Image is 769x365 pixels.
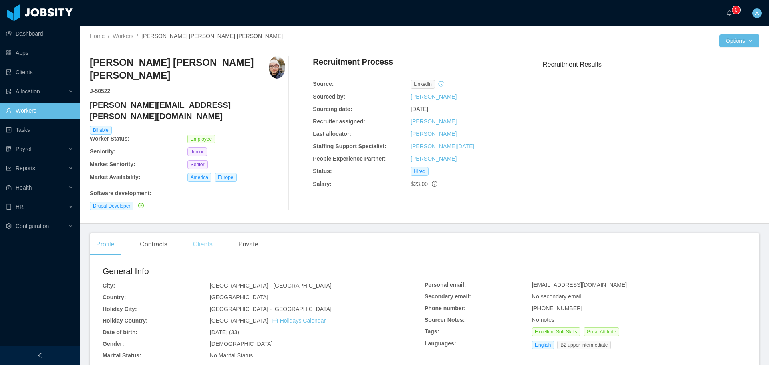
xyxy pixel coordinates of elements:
span: HR [16,204,24,210]
span: America [187,173,211,182]
span: Drupal Developer [90,202,133,210]
i: icon: check-circle [138,203,144,208]
b: Last allocator: [313,131,351,137]
h4: [PERSON_NAME][EMAIL_ADDRESS][PERSON_NAME][DOMAIN_NAME] [90,99,285,122]
span: / [137,33,138,39]
h4: Recruitment Process [313,56,393,67]
a: icon: check-circle [137,202,144,209]
i: icon: setting [6,223,12,229]
a: [PERSON_NAME] [411,131,457,137]
a: [PERSON_NAME][DATE] [411,143,474,149]
a: icon: appstoreApps [6,45,74,61]
h2: General Info [103,265,425,278]
span: Europe [215,173,237,182]
span: [PERSON_NAME] [PERSON_NAME] [PERSON_NAME] [141,33,283,39]
span: / [108,33,109,39]
b: Software development : [90,190,151,196]
div: Contracts [133,233,173,256]
span: [EMAIL_ADDRESS][DOMAIN_NAME] [532,282,627,288]
b: Recruiter assigned: [313,118,365,125]
span: [DEMOGRAPHIC_DATA] [210,341,273,347]
b: Marital Status: [103,352,141,359]
a: icon: calendarHolidays Calendar [272,317,326,324]
h3: Recruitment Results [543,59,759,69]
span: [GEOGRAPHIC_DATA] [210,317,326,324]
b: Tags: [425,328,439,335]
b: Staffing Support Specialist: [313,143,387,149]
b: Source: [313,81,334,87]
a: icon: userWorkers [6,103,74,119]
span: [PHONE_NUMBER] [532,305,582,311]
span: [GEOGRAPHIC_DATA] [210,294,268,300]
b: Market Seniority: [90,161,135,167]
b: Country: [103,294,126,300]
span: [DATE] [411,106,428,112]
span: info-circle [432,181,437,187]
b: Secondary email: [425,293,471,300]
span: Payroll [16,146,33,152]
span: English [532,341,554,349]
a: [PERSON_NAME] [411,118,457,125]
span: linkedin [411,80,435,89]
b: Worker Status: [90,135,129,142]
span: Hired [411,167,429,176]
b: Date of birth: [103,329,137,335]
strong: J- 50522 [90,88,110,94]
i: icon: medicine-box [6,185,12,190]
a: icon: pie-chartDashboard [6,26,74,42]
b: Phone number: [425,305,466,311]
span: B2 upper intermediate [557,341,611,349]
span: Great Attitude [584,327,619,336]
span: Reports [16,165,35,171]
span: [GEOGRAPHIC_DATA] - [GEOGRAPHIC_DATA] [210,282,332,289]
span: $23.00 [411,181,428,187]
b: Sourced by: [313,93,345,100]
a: Home [90,33,105,39]
b: Personal email: [425,282,466,288]
b: Salary: [313,181,332,187]
span: No notes [532,317,554,323]
button: Optionsicon: down [719,34,759,47]
b: Market Availability: [90,174,141,180]
b: Holiday Country: [103,317,148,324]
div: Clients [187,233,219,256]
a: [PERSON_NAME] [411,155,457,162]
b: People Experience Partner: [313,155,386,162]
span: Billable [90,126,112,135]
span: Allocation [16,88,40,95]
a: Workers [113,33,133,39]
b: Sourcing date: [313,106,352,112]
b: Holiday City: [103,306,137,312]
span: No Marital Status [210,352,253,359]
span: No secondary email [532,293,582,300]
span: Employee [187,135,215,143]
h3: [PERSON_NAME] [PERSON_NAME] [PERSON_NAME] [90,56,269,82]
i: icon: calendar [272,318,278,323]
a: [PERSON_NAME] [411,93,457,100]
span: Senior [187,160,208,169]
span: Health [16,184,32,191]
i: icon: bell [727,10,732,16]
a: icon: profileTasks [6,122,74,138]
span: [GEOGRAPHIC_DATA] - [GEOGRAPHIC_DATA] [210,306,332,312]
i: icon: history [438,81,444,87]
span: Junior [187,147,207,156]
i: icon: line-chart [6,165,12,171]
b: Languages: [425,340,456,347]
b: Gender: [103,341,124,347]
i: icon: file-protect [6,146,12,152]
div: Profile [90,233,121,256]
span: [DATE] (33) [210,329,239,335]
i: icon: solution [6,89,12,94]
span: Excellent Soft Skills [532,327,580,336]
i: icon: book [6,204,12,210]
div: Private [232,233,265,256]
img: 7e71502b-ab7f-41e1-b0c4-2c235c46f5b9_6655fe3979394-400w.png [269,56,285,79]
span: A [755,8,759,18]
a: icon: auditClients [6,64,74,80]
b: City: [103,282,115,289]
b: Seniority: [90,148,116,155]
b: Status: [313,168,332,174]
b: Sourcer Notes: [425,317,465,323]
sup: 0 [732,6,740,14]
